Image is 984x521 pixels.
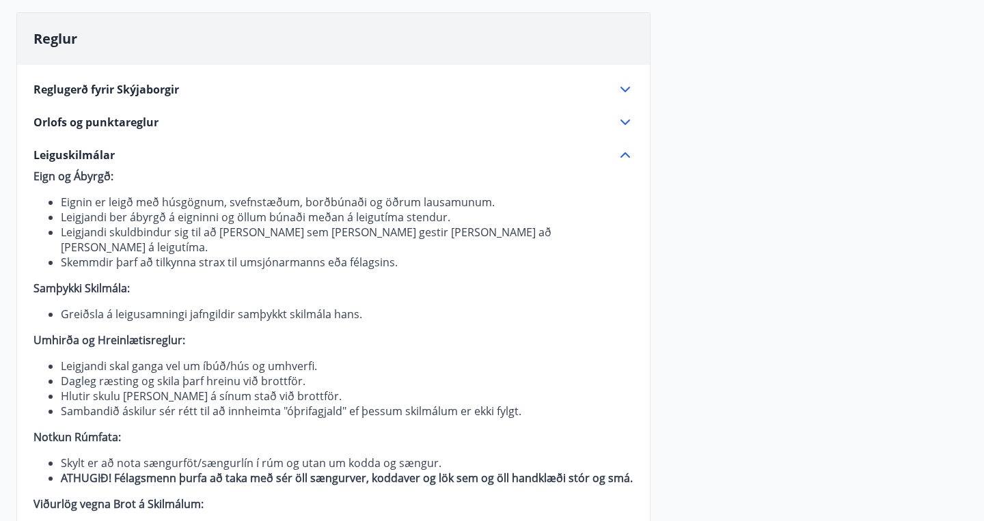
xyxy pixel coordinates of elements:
[61,255,633,270] li: Skemmdir þarf að tilkynna strax til umsjónarmanns eða félagsins.
[33,281,130,296] strong: Samþykki Skilmála:
[61,389,633,404] li: Hlutir skulu [PERSON_NAME] á sínum stað við brottför.
[33,29,77,48] span: Reglur
[61,470,633,485] strong: ATHUGIÐ! Félagsmenn þurfa að taka með sér öll sængurver, koddaver og lök sem og öll handklæði stó...
[33,496,204,511] strong: Viðurlög vegna Brot á Skilmálum:
[61,455,633,470] li: Skylt er að nota sængurföt/sængurlín í rúm og utan um kodda og sængur.
[33,115,159,130] span: Orlofs og punktareglur
[61,307,633,322] li: Greiðsla á leigusamningi jafngildir samþykkt skilmála hans.
[61,195,633,210] li: Eignin er leigð með húsgögnum, svefnstæðum, borðbúnaði og öðrum lausamunum.
[33,82,179,97] span: Reglugerð fyrir Skýjaborgir
[33,430,121,445] strong: Notkun Rúmfata:
[33,333,185,348] strong: Umhirða og Hreinlætisreglur:
[33,147,633,163] div: Leiguskilmálar
[33,114,633,130] div: Orlofs og punktareglur
[33,81,633,98] div: Reglugerð fyrir Skýjaborgir
[33,169,113,184] strong: Eign og Ábyrgð:
[61,225,633,255] li: Leigjandi skuldbindur sig til að [PERSON_NAME] sem [PERSON_NAME] gestir [PERSON_NAME] að [PERSON_...
[61,210,633,225] li: Leigjandi ber ábyrgð á eigninni og öllum búnaði meðan á leigutíma stendur.
[61,404,633,419] li: Sambandið áskilur sér rétt til að innheimta "óþrifagjald" ef þessum skilmálum er ekki fylgt.
[33,147,115,163] span: Leiguskilmálar
[61,358,633,374] li: Leigjandi skal ganga vel um íbúð/hús og umhverfi.
[61,374,633,389] li: Dagleg ræsting og skila þarf hreinu við brottför.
